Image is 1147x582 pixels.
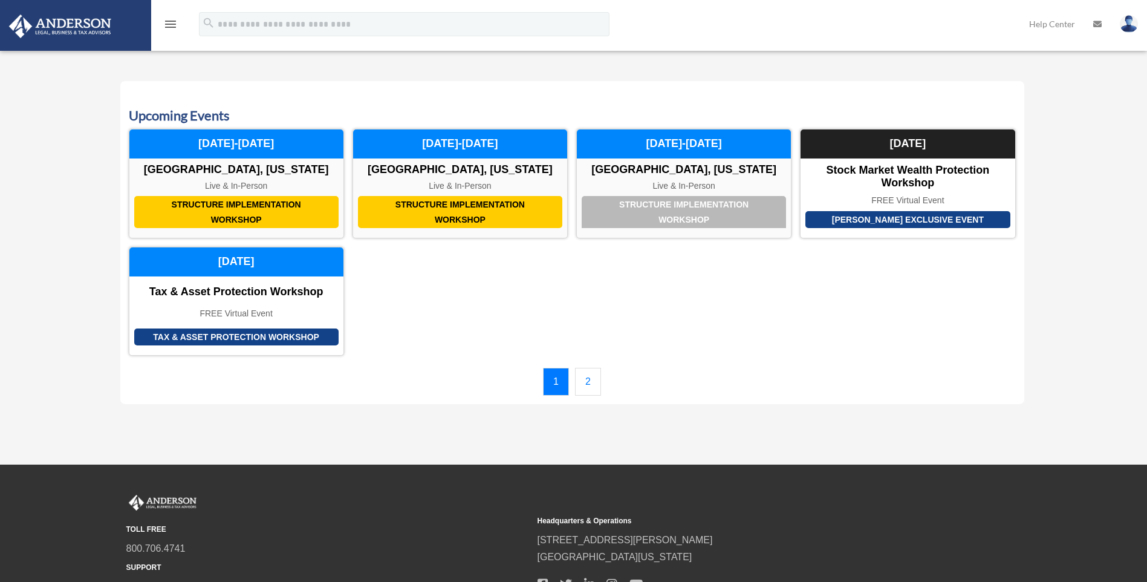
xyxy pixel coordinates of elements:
a: 800.706.4741 [126,543,186,554]
img: User Pic [1120,15,1138,33]
a: 2 [575,368,601,396]
a: 1 [543,368,569,396]
a: [GEOGRAPHIC_DATA][US_STATE] [538,552,692,562]
small: Headquarters & Operations [538,515,940,528]
i: menu [163,17,178,31]
i: search [202,16,215,30]
div: [GEOGRAPHIC_DATA], [US_STATE] [353,163,567,177]
div: [DATE] [129,247,343,276]
div: [GEOGRAPHIC_DATA], [US_STATE] [577,163,791,177]
a: [PERSON_NAME] Exclusive Event Stock Market Wealth Protection Workshop FREE Virtual Event [DATE] [800,129,1015,238]
div: FREE Virtual Event [129,309,343,319]
div: [PERSON_NAME] Exclusive Event [805,211,1010,229]
a: menu [163,21,178,31]
img: Anderson Advisors Platinum Portal [126,495,199,511]
small: SUPPORT [126,561,529,574]
div: Stock Market Wealth Protection Workshop [801,164,1015,190]
div: Live & In-Person [353,181,567,191]
small: TOLL FREE [126,523,529,536]
div: Structure Implementation Workshop [358,196,562,228]
a: [STREET_ADDRESS][PERSON_NAME] [538,535,713,545]
div: [DATE]-[DATE] [353,129,567,159]
div: Structure Implementation Workshop [582,196,786,228]
a: Structure Implementation Workshop [GEOGRAPHIC_DATA], [US_STATE] Live & In-Person [DATE]-[DATE] [353,129,568,238]
div: Tax & Asset Protection Workshop [134,329,339,346]
div: Live & In-Person [129,181,343,191]
img: Anderson Advisors Platinum Portal [5,15,115,38]
h3: Upcoming Events [129,106,1016,125]
a: Structure Implementation Workshop [GEOGRAPHIC_DATA], [US_STATE] Live & In-Person [DATE]-[DATE] [129,129,344,238]
a: Structure Implementation Workshop [GEOGRAPHIC_DATA], [US_STATE] Live & In-Person [DATE]-[DATE] [576,129,791,238]
a: Tax & Asset Protection Workshop Tax & Asset Protection Workshop FREE Virtual Event [DATE] [129,247,344,356]
div: [DATE]-[DATE] [129,129,343,159]
div: FREE Virtual Event [801,195,1015,206]
div: [DATE] [801,129,1015,159]
div: Structure Implementation Workshop [134,196,339,228]
div: [GEOGRAPHIC_DATA], [US_STATE] [129,163,343,177]
div: Live & In-Person [577,181,791,191]
div: Tax & Asset Protection Workshop [129,286,343,299]
div: [DATE]-[DATE] [577,129,791,159]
